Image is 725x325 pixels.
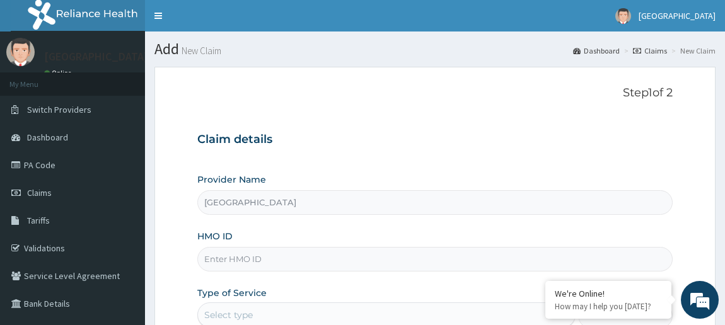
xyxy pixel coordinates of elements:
[27,104,91,115] span: Switch Providers
[204,309,253,321] div: Select type
[27,215,50,226] span: Tariffs
[197,230,233,242] label: HMO ID
[615,8,631,24] img: User Image
[179,46,221,55] small: New Claim
[639,10,716,21] span: [GEOGRAPHIC_DATA]
[668,45,716,56] li: New Claim
[197,133,673,147] h3: Claim details
[197,247,673,271] input: Enter HMO ID
[197,287,267,299] label: Type of Service
[573,45,620,56] a: Dashboard
[44,51,148,62] p: [GEOGRAPHIC_DATA]
[27,187,52,198] span: Claims
[6,38,35,66] img: User Image
[555,301,662,312] p: How may I help you today?
[44,69,74,77] a: Online
[197,86,673,100] p: Step 1 of 2
[197,173,266,186] label: Provider Name
[555,288,662,299] div: We're Online!
[154,41,716,57] h1: Add
[27,132,68,143] span: Dashboard
[633,45,667,56] a: Claims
